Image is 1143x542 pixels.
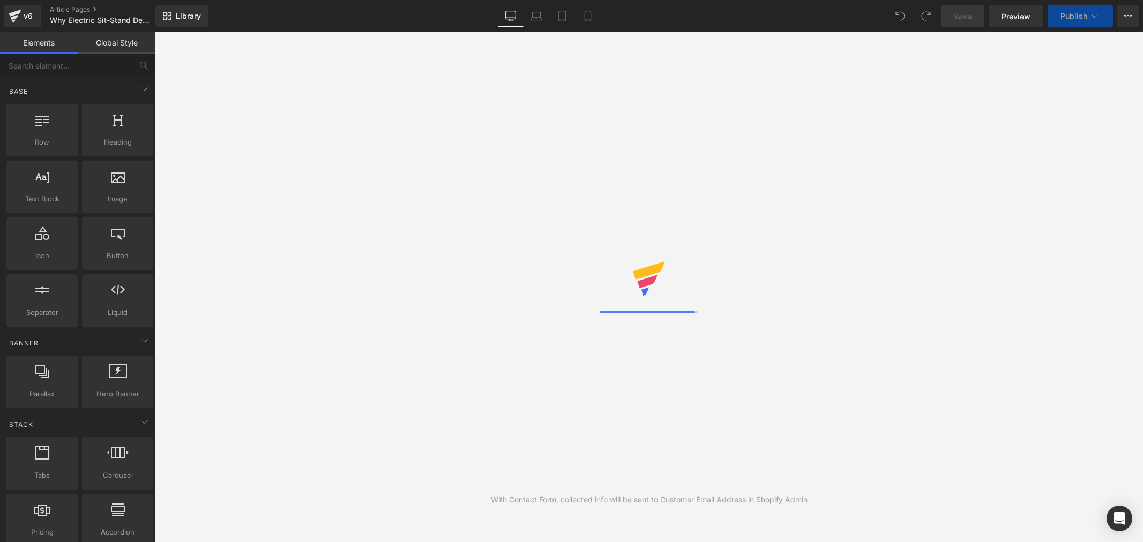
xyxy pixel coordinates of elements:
[10,526,74,538] span: Pricing
[10,193,74,205] span: Text Block
[85,526,150,538] span: Accordion
[915,5,937,27] button: Redo
[155,5,208,27] a: New Library
[8,86,29,96] span: Base
[498,5,524,27] a: Desktop
[890,5,911,27] button: Undo
[8,419,34,430] span: Stack
[954,11,972,22] span: Save
[1048,5,1113,27] button: Publish
[85,137,150,148] span: Heading
[524,5,549,27] a: Laptop
[10,388,74,400] span: Parallax
[10,137,74,148] span: Row
[10,470,74,481] span: Tabs
[8,338,40,348] span: Banner
[85,470,150,481] span: Carousel
[989,5,1043,27] a: Preview
[50,16,153,25] span: Why Electric Sit-Stand Desks Are Transforming Work – At Home and in the Office
[85,307,150,318] span: Liquid
[491,494,808,506] div: With Contact Form, collected info will be sent to Customer Email Address in Shopify Admin
[4,5,41,27] a: v6
[10,307,74,318] span: Separator
[85,388,150,400] span: Hero Banner
[85,193,150,205] span: Image
[176,11,201,21] span: Library
[21,9,35,23] div: v6
[575,5,601,27] a: Mobile
[50,5,173,14] a: Article Pages
[1002,11,1030,22] span: Preview
[549,5,575,27] a: Tablet
[1117,5,1139,27] button: More
[10,250,74,261] span: Icon
[1107,506,1132,531] div: Open Intercom Messenger
[85,250,150,261] span: Button
[78,32,155,54] a: Global Style
[1060,12,1087,20] span: Publish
